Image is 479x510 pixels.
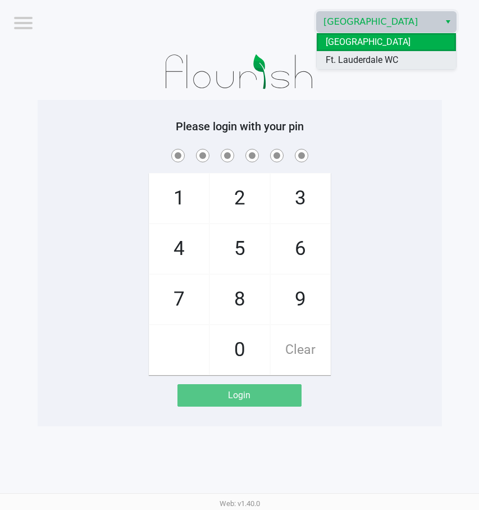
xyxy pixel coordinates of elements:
[210,275,270,324] span: 8
[271,275,330,324] span: 9
[323,15,433,29] span: [GEOGRAPHIC_DATA]
[440,12,456,32] button: Select
[326,35,410,49] span: [GEOGRAPHIC_DATA]
[271,224,330,274] span: 6
[149,275,209,324] span: 7
[271,325,330,375] span: Clear
[46,120,434,133] h5: Please login with your pin
[220,499,260,508] span: Web: v1.40.0
[326,53,398,67] span: Ft. Lauderdale WC
[210,174,270,223] span: 2
[149,224,209,274] span: 4
[271,174,330,223] span: 3
[149,174,209,223] span: 1
[210,325,270,375] span: 0
[210,224,270,274] span: 5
